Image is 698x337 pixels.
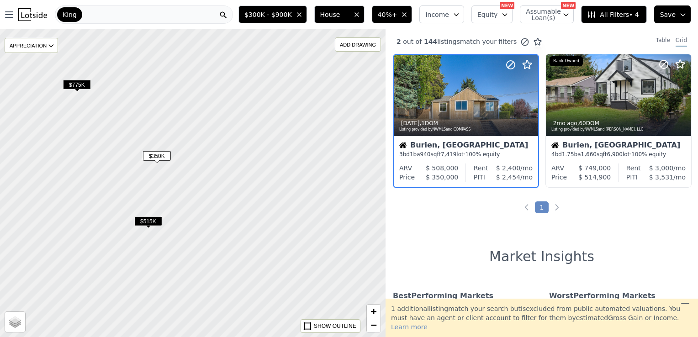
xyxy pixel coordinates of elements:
[401,120,420,126] time: 2025-09-23 00:00
[143,151,171,164] div: $350K
[238,5,307,23] button: $300K - $900K
[551,127,687,132] div: Listing provided by NWMLS and [PERSON_NAME], LLC
[399,151,533,158] div: 3 bd 1 ba sqft lot · 100% equity
[372,5,412,23] button: 40%+
[63,10,77,19] span: King
[488,163,533,173] div: /mo
[551,173,567,182] div: Price
[549,290,691,301] div: Worst Performing Markets
[386,37,542,47] div: out of listings
[399,142,407,149] img: House
[134,216,162,226] span: $515K
[314,322,356,330] div: SHOW OUTLINE
[419,5,464,23] button: Income
[18,8,47,21] img: Lotside
[626,163,641,173] div: Rent
[552,203,561,212] a: Next page
[425,10,449,19] span: Income
[399,120,534,127] div: , 1 DOM
[660,10,676,19] span: Save
[393,54,538,188] a: [DATE],1DOMListing provided byNWMLSand COMPASSHouseBurien, [GEOGRAPHIC_DATA]3bd1ba940sqft7,419lot...
[587,10,639,19] span: All Filters • 4
[391,323,428,331] span: Learn more
[626,173,638,182] div: PITI
[581,5,646,23] button: All Filters• 4
[386,299,698,337] div: 1 additional listing match your search but is excluded from public automated valuations. You must...
[399,163,412,173] div: ARV
[551,142,686,151] div: Burien, [GEOGRAPHIC_DATA]
[578,164,611,172] span: $ 749,000
[522,203,531,212] a: Previous page
[551,142,559,149] img: House
[496,174,520,181] span: $ 2,454
[654,5,691,23] button: Save
[550,56,583,66] div: Bank Owned
[386,203,698,212] ul: Pagination
[649,174,673,181] span: $ 3,531
[335,38,381,51] div: ADD DRAWING
[63,80,91,90] span: $775K
[143,151,171,161] span: $350K
[545,54,691,188] a: 2mo ago,60DOMListing provided byNWMLSand [PERSON_NAME], LLCBank OwnedHouseBurien, [GEOGRAPHIC_DAT...
[367,305,381,318] a: Zoom in
[485,173,533,182] div: /mo
[496,164,520,172] span: $ 2,400
[578,174,611,181] span: $ 514,900
[551,120,687,127] div: , 60 DOM
[535,201,549,213] a: Page 1 is your current page
[426,164,458,172] span: $ 508,000
[553,120,577,126] time: 2025-08-12 13:33
[441,151,456,158] span: 7,419
[474,163,488,173] div: Rent
[420,151,431,158] span: 940
[526,8,555,21] span: Assumable Loan(s)
[426,174,458,181] span: $ 350,000
[489,248,594,265] h1: Market Insights
[378,10,397,19] span: 40%+
[314,5,365,23] button: House
[551,163,564,173] div: ARV
[397,38,401,45] span: 2
[5,312,25,332] a: Layers
[581,151,597,158] span: 1,660
[649,164,673,172] span: $ 3,000
[500,2,514,9] div: NEW
[371,305,377,317] span: +
[638,173,686,182] div: /mo
[551,151,686,158] div: 4 bd 1.75 ba sqft lot · 100% equity
[134,216,162,230] div: $515K
[399,142,533,151] div: Burien, [GEOGRAPHIC_DATA]
[676,37,687,47] div: Grid
[5,38,58,53] div: APPRECIATION
[393,290,534,301] div: Best Performing Markets
[474,173,485,182] div: PITI
[471,5,513,23] button: Equity
[656,37,670,47] div: Table
[561,2,576,9] div: NEW
[422,38,437,45] span: 144
[477,10,497,19] span: Equity
[399,127,534,132] div: Listing provided by NWMLS and COMPASS
[460,37,517,46] span: match your filters
[63,80,91,93] div: $775K
[399,173,415,182] div: Price
[520,5,574,23] button: Assumable Loan(s)
[244,10,292,19] span: $300K - $900K
[641,163,686,173] div: /mo
[607,151,623,158] span: 6,900
[371,319,377,331] span: −
[320,10,349,19] span: House
[367,318,381,332] a: Zoom out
